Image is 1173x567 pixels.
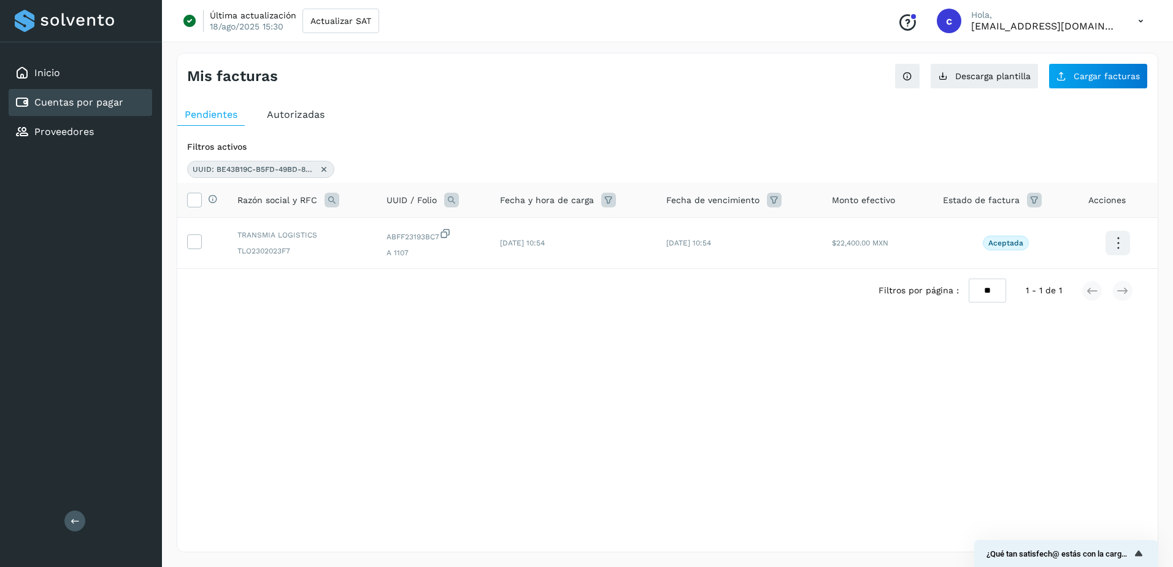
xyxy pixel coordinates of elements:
span: Actualizar SAT [310,17,371,25]
p: Aceptada [988,239,1023,247]
button: Actualizar SAT [302,9,379,33]
p: 18/ago/2025 15:30 [210,21,283,32]
button: Mostrar encuesta - ¿Qué tan satisfech@ estás con la carga de tus facturas? [986,546,1146,561]
span: Fecha y hora de carga [500,194,594,207]
span: Estado de factura [943,194,1020,207]
span: 1 - 1 de 1 [1026,284,1062,297]
span: Cargar facturas [1074,72,1140,80]
div: Filtros activos [187,141,1148,153]
span: Acciones [1088,194,1126,207]
h4: Mis facturas [187,67,278,85]
span: $22,400.00 MXN [832,239,888,247]
a: Inicio [34,67,60,79]
a: Cuentas por pagar [34,96,123,108]
p: Última actualización [210,10,296,21]
span: [DATE] 10:54 [666,239,711,247]
span: ¿Qué tan satisfech@ estás con la carga de tus facturas? [986,549,1131,558]
div: Inicio [9,60,152,87]
a: Proveedores [34,126,94,137]
span: TLO2302023F7 [237,245,367,256]
span: Descarga plantilla [955,72,1031,80]
span: UUID / Folio [387,194,437,207]
span: ABFF23193BC7 [387,228,480,242]
button: Descarga plantilla [930,63,1039,89]
button: Cargar facturas [1048,63,1148,89]
span: Pendientes [185,109,237,120]
span: [DATE] 10:54 [500,239,545,247]
div: Cuentas por pagar [9,89,152,116]
span: Autorizadas [267,109,325,120]
span: Filtros por página : [879,284,959,297]
span: TRANSMIA LOGISTICS [237,229,367,241]
div: Proveedores [9,118,152,145]
p: cxp@53cargo.com [971,20,1118,32]
span: A 1107 [387,247,480,258]
span: UUID: BE43B19C-B5FD-49BD-8A78-ABFF23193BC7 [193,164,315,175]
span: Fecha de vencimiento [666,194,760,207]
p: Hola, [971,10,1118,20]
span: Monto efectivo [832,194,895,207]
span: Razón social y RFC [237,194,317,207]
div: UUID: BE43B19C-B5FD-49BD-8A78-ABFF23193BC7 [187,161,334,178]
